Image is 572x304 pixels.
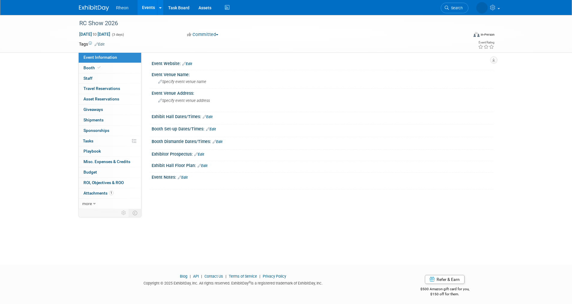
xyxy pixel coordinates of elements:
[83,97,119,101] span: Asset Reservations
[425,275,465,284] a: Refer & Earn
[198,164,207,168] a: Edit
[182,62,192,66] a: Edit
[83,159,130,164] span: Misc. Expenses & Credits
[200,274,204,279] span: |
[178,175,188,180] a: Edit
[83,170,97,174] span: Budget
[152,124,493,132] div: Booth Set-up Dates/Times:
[79,188,141,198] a: Attachments1
[79,84,141,94] a: Travel Reservations
[79,146,141,156] a: Playbook
[79,115,141,125] a: Shipments
[249,281,251,284] sup: ®
[152,59,493,67] div: Event Website:
[224,274,228,279] span: |
[206,127,216,131] a: Edit
[152,150,493,157] div: Exhibitor Prospectus:
[79,126,141,136] a: Sponsorships
[79,178,141,188] a: ROI, Objectives & ROO
[478,41,494,44] div: Event Rating
[229,274,257,279] a: Terms of Service
[79,41,104,47] td: Tags
[193,274,199,279] a: API
[79,52,141,63] a: Event Information
[83,86,120,91] span: Travel Reservations
[152,137,493,145] div: Booth Dismantle Dates/Times:
[441,3,468,13] a: Search
[92,32,98,37] span: to
[119,209,129,217] td: Personalize Event Tab Strip
[180,274,187,279] a: Blog
[152,161,493,169] div: Exhibit Hall Floor Plan:
[433,31,495,40] div: Event Format
[188,274,192,279] span: |
[83,128,109,133] span: Sponsorships
[79,63,141,73] a: Booth
[396,283,493,297] div: $500 Amazon gift card for you,
[152,70,493,78] div: Event Venue Name:
[98,66,101,69] i: Booth reservation complete
[83,55,117,60] span: Event Information
[82,201,92,206] span: more
[79,199,141,209] a: more
[396,292,493,297] div: $150 off for them.
[79,157,141,167] a: Misc. Expenses & Credits
[158,98,210,103] span: Specify event venue address
[158,79,206,84] span: Specify event venue name
[83,139,93,143] span: Tasks
[79,136,141,146] a: Tasks
[258,274,262,279] span: |
[109,191,113,195] span: 1
[95,42,104,46] a: Edit
[129,209,141,217] td: Toggle Event Tabs
[79,279,388,286] div: Copyright © 2025 ExhibitDay, Inc. All rights reserved. ExhibitDay is a registered trademark of Ex...
[185,31,221,38] button: Committed
[213,140,222,144] a: Edit
[79,94,141,104] a: Asset Reservations
[79,73,141,84] a: Staff
[79,5,109,11] img: ExhibitDay
[79,31,110,37] span: [DATE] [DATE]
[203,115,213,119] a: Edit
[111,33,124,37] span: (3 days)
[77,18,459,29] div: RC Show 2026
[152,112,493,120] div: Exhibit Hall Dates/Times:
[83,107,103,112] span: Giveaways
[116,5,129,10] span: Rheon
[480,32,495,37] div: In-Person
[83,76,92,81] span: Staff
[474,32,480,37] img: Format-Inperson.png
[83,118,104,122] span: Shipments
[449,6,463,10] span: Search
[79,105,141,115] a: Giveaways
[79,167,141,177] a: Budget
[83,149,101,153] span: Playbook
[152,173,493,180] div: Event Notes:
[83,191,113,195] span: Attachments
[83,180,124,185] span: ROI, Objectives & ROO
[476,2,488,13] img: Chi Muir
[152,89,493,96] div: Event Venue Address:
[83,65,102,70] span: Booth
[204,274,223,279] a: Contact Us
[194,152,204,156] a: Edit
[263,274,286,279] a: Privacy Policy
